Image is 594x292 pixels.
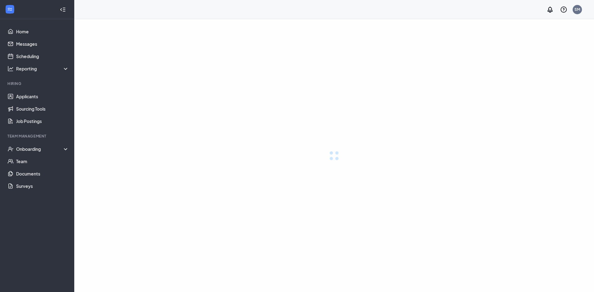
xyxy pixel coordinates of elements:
[16,167,69,180] a: Documents
[16,38,69,50] a: Messages
[7,81,68,86] div: Hiring
[7,133,68,139] div: Team Management
[60,6,66,13] svg: Collapse
[16,146,69,152] div: Onboarding
[16,155,69,167] a: Team
[7,6,13,12] svg: WorkstreamLogo
[16,66,69,72] div: Reporting
[560,6,567,13] svg: QuestionInfo
[16,115,69,127] a: Job Postings
[7,66,14,72] svg: Analysis
[575,7,580,12] div: SM
[16,180,69,192] a: Surveys
[16,25,69,38] a: Home
[7,146,14,152] svg: UserCheck
[546,6,554,13] svg: Notifications
[16,90,69,103] a: Applicants
[16,50,69,62] a: Scheduling
[16,103,69,115] a: Sourcing Tools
